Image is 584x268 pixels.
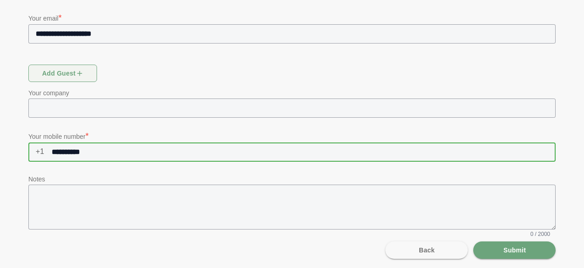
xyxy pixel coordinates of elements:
[530,230,550,238] span: 0 / 2000
[28,142,44,161] span: +1
[473,241,556,259] button: Submit
[28,11,556,24] p: Your email
[418,241,435,259] span: Back
[385,241,468,259] button: Back
[28,174,556,185] p: Notes
[503,241,526,259] span: Submit
[42,65,84,82] span: Add guest
[28,65,97,82] button: Add guest
[28,130,556,142] p: Your mobile number
[28,88,556,98] p: Your company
